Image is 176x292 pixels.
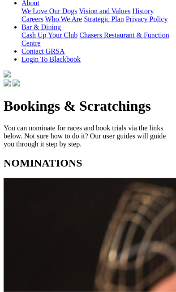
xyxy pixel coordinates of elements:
a: History [132,7,154,15]
img: logo-grsa-white.png [4,71,11,78]
div: About [21,7,172,23]
a: Login To Blackbook [21,55,81,63]
p: You can nominate for races and book trials via the links below. Not sure how to do it? Our user g... [4,124,172,148]
a: Vision and Values [79,7,130,15]
img: facebook.svg [4,79,11,87]
a: Who We Are [45,15,82,23]
a: Strategic Plan [84,15,124,23]
a: We Love Our Dogs [21,7,77,15]
a: Bar & Dining [21,23,61,31]
a: Careers [21,15,43,23]
h1: Bookings & Scratchings [4,98,172,114]
a: Cash Up Your Club [21,31,77,39]
img: twitter.svg [13,79,20,87]
h2: NOMINATIONS [4,157,172,169]
a: Contact GRSA [21,47,64,55]
a: Chasers Restaurant & Function Centre [21,31,169,47]
a: Privacy Policy [126,15,168,23]
div: Bar & Dining [21,31,172,47]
